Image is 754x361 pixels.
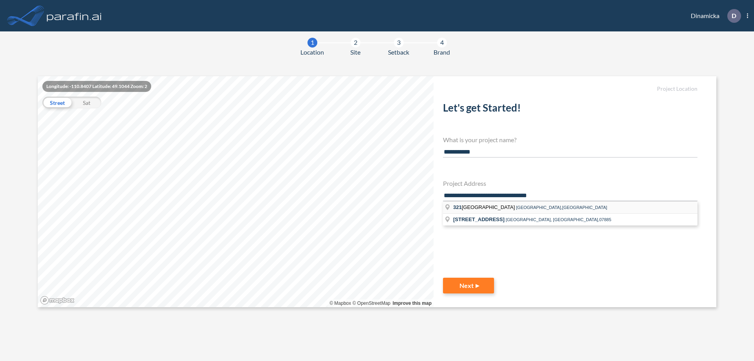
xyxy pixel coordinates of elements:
button: Next [443,278,494,293]
h5: Project Location [443,86,697,92]
span: Brand [434,48,450,57]
span: Setback [388,48,409,57]
div: 2 [351,38,361,48]
span: Location [300,48,324,57]
span: Site [350,48,361,57]
span: [GEOGRAPHIC_DATA] [453,204,516,210]
a: OpenStreetMap [352,301,390,306]
h2: Let's get Started! [443,102,697,117]
a: Mapbox homepage [40,296,75,305]
div: Street [42,97,72,108]
a: Improve this map [393,301,432,306]
h4: What is your project name? [443,136,697,143]
div: 3 [394,38,404,48]
p: D [732,12,736,19]
span: [STREET_ADDRESS] [453,216,505,222]
a: Mapbox [329,301,351,306]
div: Sat [72,97,101,108]
img: logo [45,8,103,24]
span: [GEOGRAPHIC_DATA],[GEOGRAPHIC_DATA] [516,205,607,210]
div: Dinamicka [679,9,748,23]
span: [GEOGRAPHIC_DATA], [GEOGRAPHIC_DATA],07885 [506,217,611,222]
div: 1 [307,38,317,48]
div: Longitude: -110.8407 Latitude: 49.1044 Zoom: 2 [42,81,151,92]
canvas: Map [38,76,434,307]
div: 4 [437,38,447,48]
h4: Project Address [443,180,697,187]
span: 321 [453,204,462,210]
